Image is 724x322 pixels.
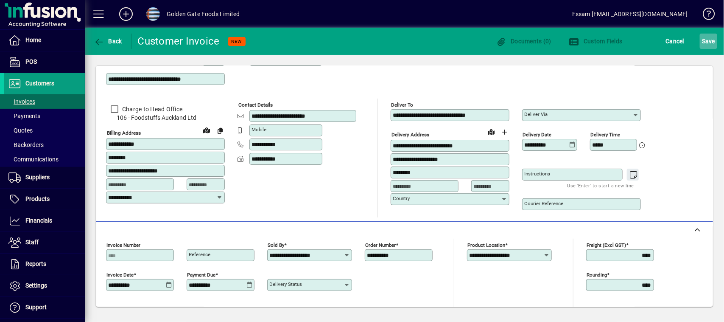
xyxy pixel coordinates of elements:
mat-label: Instructions [524,171,550,177]
span: ave [702,34,715,48]
span: Back [94,38,122,45]
a: Home [4,30,85,51]
button: Profile [140,6,167,22]
mat-label: Deliver via [524,111,548,117]
mat-label: Country [393,195,410,201]
a: Settings [4,275,85,297]
span: Custom Fields [569,38,623,45]
a: Reports [4,254,85,275]
mat-label: Courier Reference [524,201,563,206]
a: View on map [484,125,498,138]
span: Reports [25,260,46,267]
a: Communications [4,152,85,167]
span: Quotes [8,127,33,134]
mat-label: Delivery time [590,132,620,138]
span: Financials [25,217,52,224]
a: Quotes [4,123,85,138]
app-page-header-button: Back [85,34,131,49]
mat-label: Payment due [187,272,215,278]
mat-label: Order number [365,242,396,248]
label: Charge to Head Office [120,105,182,113]
a: Knowledge Base [696,2,713,29]
a: Invoices [4,94,85,109]
span: S [702,38,705,45]
a: Support [4,297,85,318]
span: Support [25,304,47,311]
span: Documents (0) [496,38,551,45]
div: Customer Invoice [138,34,220,48]
a: Staff [4,232,85,253]
mat-label: Invoice number [106,242,140,248]
span: Cancel [666,34,685,48]
a: Backorders [4,138,85,152]
a: POS [4,51,85,73]
a: Payments [4,109,85,123]
span: 106 - Foodstuffs Auckland Ltd [106,113,225,122]
span: Backorders [8,141,44,148]
span: Communications [8,156,59,163]
span: Suppliers [25,174,50,181]
span: POS [25,58,37,65]
mat-label: Invoice date [106,272,134,278]
mat-label: Delivery status [269,281,302,287]
span: Payments [8,113,40,119]
span: Invoices [8,98,35,105]
button: Copy to Delivery address [213,124,227,137]
mat-label: Rounding [587,272,607,278]
button: Add [112,6,140,22]
span: Customers [25,80,54,87]
button: Back [92,34,124,49]
mat-label: Delivery date [523,132,551,138]
mat-label: Deliver To [391,102,413,108]
button: Save [700,34,717,49]
mat-label: Product location [467,242,505,248]
mat-label: Mobile [252,127,266,133]
div: Golden Gate Foods Limited [167,7,240,21]
a: Financials [4,210,85,232]
mat-label: Reference [189,251,210,257]
span: Settings [25,282,47,289]
span: Home [25,37,41,43]
button: Choose address [498,125,512,139]
span: Staff [25,239,39,246]
button: Custom Fields [567,34,625,49]
button: Cancel [664,34,687,49]
mat-label: Freight (excl GST) [587,242,626,248]
span: NEW [232,39,242,44]
a: Products [4,189,85,210]
div: Essam [EMAIL_ADDRESS][DOMAIN_NAME] [572,7,688,21]
a: Suppliers [4,167,85,188]
mat-hint: Use 'Enter' to start a new line [567,181,634,190]
button: Documents (0) [494,34,553,49]
span: Products [25,195,50,202]
mat-label: Sold by [268,242,284,248]
a: View on map [200,123,213,137]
